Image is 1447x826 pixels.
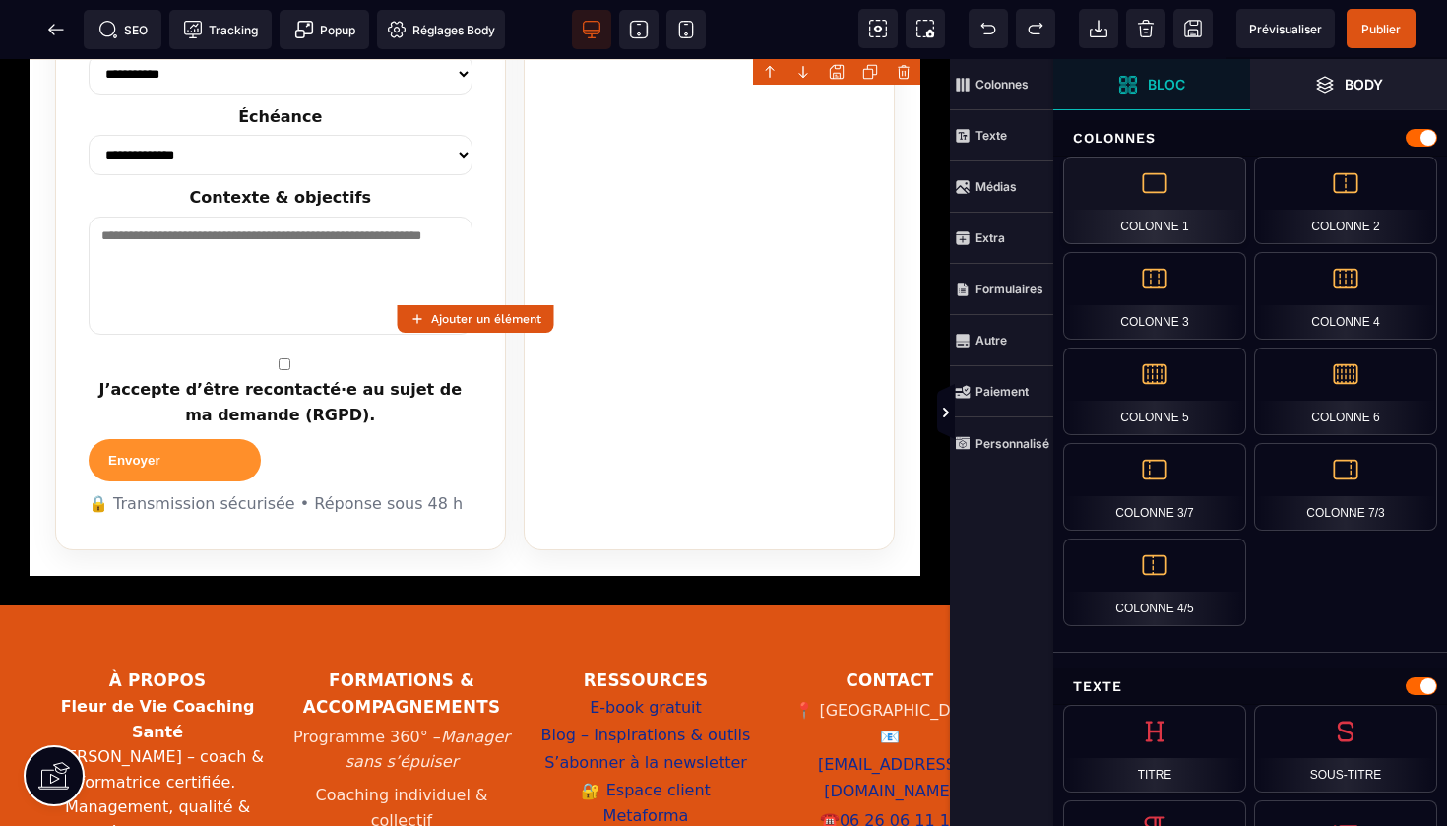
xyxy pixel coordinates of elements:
span: Réglages Body [387,20,495,39]
div: Titre [1063,705,1246,793]
a: S’abonner à la newsletter [544,690,747,718]
div: Colonne 1 [1063,157,1246,244]
span: Popup [294,20,355,39]
div: Colonne 6 [1254,348,1437,435]
span: Texte [950,110,1053,161]
button: Envoyer [89,380,261,422]
span: Voir les composants [858,9,898,48]
div: Colonnes [1053,120,1447,157]
li: Programme 360° – [293,662,510,720]
label: J’accepte d’être recontacté·e au sujet de ma demande (RGPD). [89,296,479,365]
label: Échéance [89,48,472,104]
span: Favicon [377,10,505,49]
span: Défaire [969,9,1008,48]
span: Personnalisé [950,417,1053,469]
div: Texte [1053,668,1447,705]
span: 🔒 Transmission sécurisée • Réponse sous 48 h [89,432,463,458]
span: Enregistrer [1173,9,1213,48]
a: Blog – Inspirations & outils [541,663,751,690]
span: Formulaires [950,264,1053,315]
span: Rétablir [1016,9,1055,48]
button: Ajouter un élément [397,305,553,333]
strong: Bloc [1148,77,1185,92]
div: Sous-titre [1254,705,1437,793]
select: Échéance [89,76,472,116]
div: Colonne 3/7 [1063,443,1246,531]
span: Code de suivi [169,10,272,49]
strong: Médias [975,179,1017,194]
strong: Formulaires [975,282,1043,296]
em: Manager sans s’épuiser [346,668,510,713]
div: Colonne 2 [1254,157,1437,244]
span: Prévisualiser [1249,22,1322,36]
div: Colonne 4 [1254,252,1437,340]
span: Autre [950,315,1053,366]
a: 06 26 06 11 14 [840,747,960,777]
strong: Personnalisé [975,436,1049,451]
span: Voir tablette [619,10,659,49]
label: Contexte & objectifs [190,129,371,148]
span: Voir bureau [572,10,611,49]
strong: Ajouter un élément [431,312,541,326]
span: SEO [98,20,148,39]
span: Afficher les vues [1053,384,1073,443]
span: Capture d'écran [906,9,945,48]
address: 📍 [GEOGRAPHIC_DATA] 📧 ☎️ [782,638,998,777]
h3: Ressources [537,608,754,635]
div: Colonne 7/3 [1254,443,1437,531]
h3: À propos [49,608,266,635]
span: Voir mobile [666,10,706,49]
nav: Liens ressources [537,635,754,771]
strong: Texte [975,128,1007,143]
div: Colonne 5 [1063,348,1246,435]
span: Publier [1361,22,1401,36]
span: Métadata SEO [84,10,161,49]
a: E-book gratuit [590,635,702,663]
span: Colonnes [950,59,1053,110]
strong: Autre [975,333,1007,348]
span: Aperçu [1236,9,1335,48]
strong: Fleur de Vie Coaching Santé [61,638,255,682]
h3: Formations & accompagnements [293,608,510,662]
span: Paiement [950,366,1053,417]
span: Ouvrir les blocs [1053,59,1250,110]
span: Importer [1079,9,1118,48]
strong: Body [1345,77,1383,92]
div: Colonne 3 [1063,252,1246,340]
span: Tracking [183,20,258,39]
span: Extra [950,213,1053,264]
span: Nettoyage [1126,9,1165,48]
strong: Colonnes [975,77,1029,92]
p: [PERSON_NAME] – coach & formatrice certifiée. Management, qualité & bien-être au travail en santé. [49,635,266,811]
strong: Paiement [975,384,1029,399]
span: Médias [950,161,1053,213]
span: Retour [36,10,76,49]
span: Créer une alerte modale [280,10,369,49]
span: Enregistrer le contenu [1347,9,1416,48]
div: Colonne 4/5 [1063,539,1246,626]
a: Espace client Metaforma [537,718,754,771]
h3: Contact [782,608,998,635]
input: J’accepte d’être recontacté·e au sujet de ma demande (RGPD). [93,299,476,311]
li: Coaching individuel & collectif [293,720,510,778]
strong: Extra [975,230,1005,245]
a: [EMAIL_ADDRESS][DOMAIN_NAME] [782,691,998,747]
span: Ouvrir les calques [1250,59,1447,110]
